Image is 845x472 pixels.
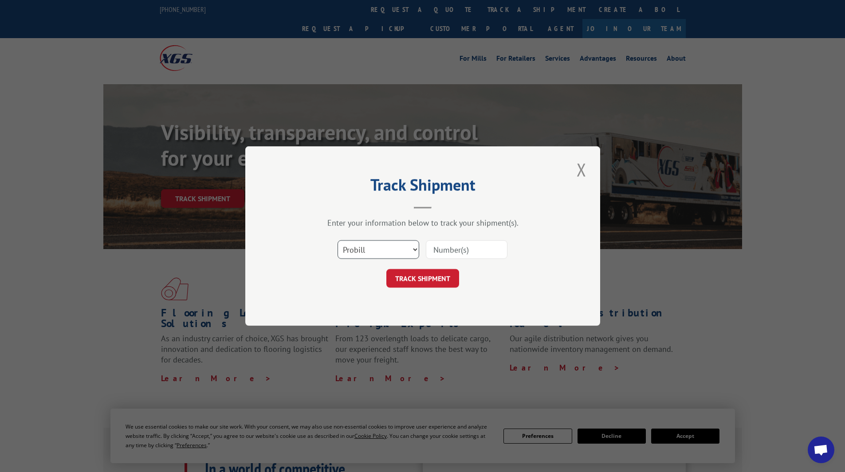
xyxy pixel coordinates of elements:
[290,218,556,228] div: Enter your information below to track your shipment(s).
[808,437,834,463] a: Open chat
[386,269,459,288] button: TRACK SHIPMENT
[290,179,556,195] h2: Track Shipment
[574,157,589,182] button: Close modal
[426,240,507,259] input: Number(s)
